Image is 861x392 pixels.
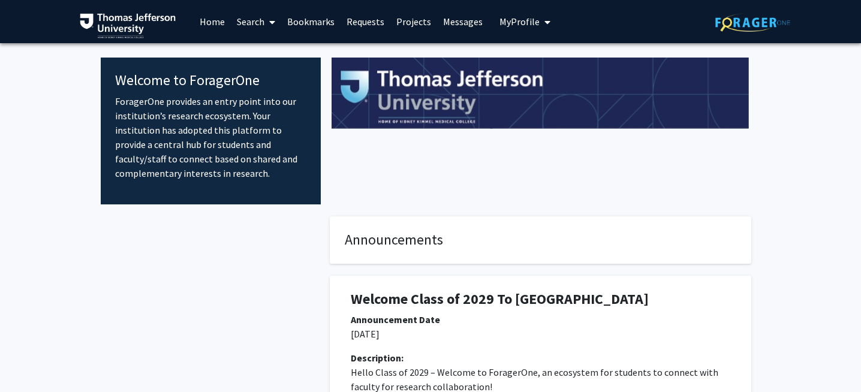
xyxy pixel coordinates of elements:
[115,72,306,89] h4: Welcome to ForagerOne
[390,1,437,43] a: Projects
[194,1,231,43] a: Home
[341,1,390,43] a: Requests
[345,231,736,249] h4: Announcements
[437,1,489,43] a: Messages
[231,1,281,43] a: Search
[499,16,540,28] span: My Profile
[80,13,176,38] img: Thomas Jefferson University Logo
[9,338,51,383] iframe: Chat
[115,94,306,180] p: ForagerOne provides an entry point into our institution’s research ecosystem. Your institution ha...
[281,1,341,43] a: Bookmarks
[351,291,730,308] h1: Welcome Class of 2029 To [GEOGRAPHIC_DATA]
[351,351,730,365] div: Description:
[351,312,730,327] div: Announcement Date
[351,327,730,341] p: [DATE]
[332,58,749,129] img: Cover Image
[715,13,790,32] img: ForagerOne Logo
